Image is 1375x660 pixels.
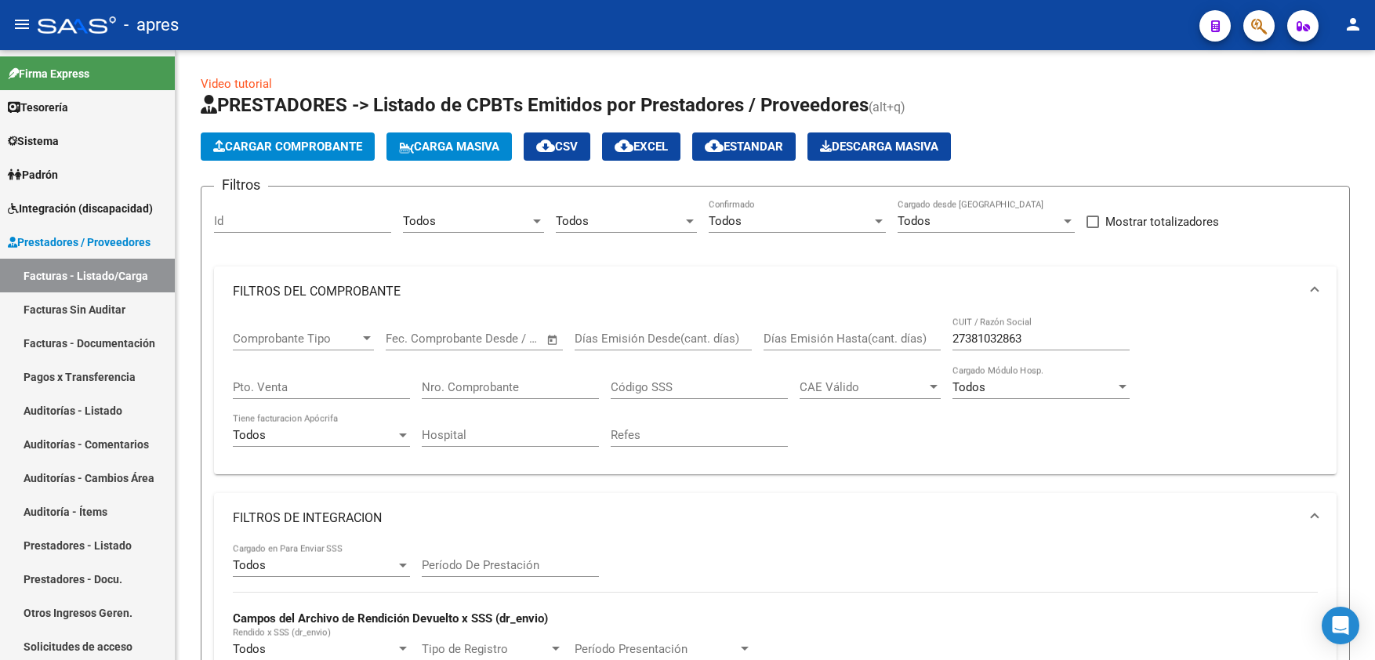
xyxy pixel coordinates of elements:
[201,132,375,161] button: Cargar Comprobante
[386,132,512,161] button: Carga Masiva
[705,136,724,155] mat-icon: cloud_download
[8,166,58,183] span: Padrón
[422,642,549,656] span: Tipo de Registro
[807,132,951,161] button: Descarga Masiva
[8,200,153,217] span: Integración (discapacidad)
[524,132,590,161] button: CSV
[705,140,783,154] span: Estandar
[399,140,499,154] span: Carga Masiva
[602,132,680,161] button: EXCEL
[213,140,362,154] span: Cargar Comprobante
[8,234,151,251] span: Prestadores / Proveedores
[386,332,437,346] input: Start date
[233,611,548,626] strong: Campos del Archivo de Rendición Devuelto x SSS (dr_envio)
[536,140,578,154] span: CSV
[692,132,796,161] button: Estandar
[403,214,436,228] span: Todos
[214,267,1337,317] mat-expansion-panel-header: FILTROS DEL COMPROBANTE
[1322,607,1359,644] div: Open Intercom Messenger
[201,77,272,91] a: Video tutorial
[233,332,360,346] span: Comprobante Tipo
[8,99,68,116] span: Tesorería
[214,317,1337,474] div: FILTROS DEL COMPROBANTE
[869,100,905,114] span: (alt+q)
[124,8,179,42] span: - apres
[952,380,985,394] span: Todos
[575,642,738,656] span: Período Presentación
[233,428,266,442] span: Todos
[233,510,1299,527] mat-panel-title: FILTROS DE INTEGRACION
[615,140,668,154] span: EXCEL
[233,283,1299,300] mat-panel-title: FILTROS DEL COMPROBANTE
[898,214,931,228] span: Todos
[8,65,89,82] span: Firma Express
[615,136,633,155] mat-icon: cloud_download
[233,558,266,572] span: Todos
[13,15,31,34] mat-icon: menu
[820,140,938,154] span: Descarga Masiva
[233,642,266,656] span: Todos
[1344,15,1362,34] mat-icon: person
[544,331,562,349] button: Open calendar
[807,132,951,161] app-download-masive: Descarga masiva de comprobantes (adjuntos)
[1105,212,1219,231] span: Mostrar totalizadores
[800,380,927,394] span: CAE Válido
[536,136,555,155] mat-icon: cloud_download
[214,493,1337,543] mat-expansion-panel-header: FILTROS DE INTEGRACION
[201,94,869,116] span: PRESTADORES -> Listado de CPBTs Emitidos por Prestadores / Proveedores
[451,332,527,346] input: End date
[8,132,59,150] span: Sistema
[214,174,268,196] h3: Filtros
[556,214,589,228] span: Todos
[709,214,742,228] span: Todos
